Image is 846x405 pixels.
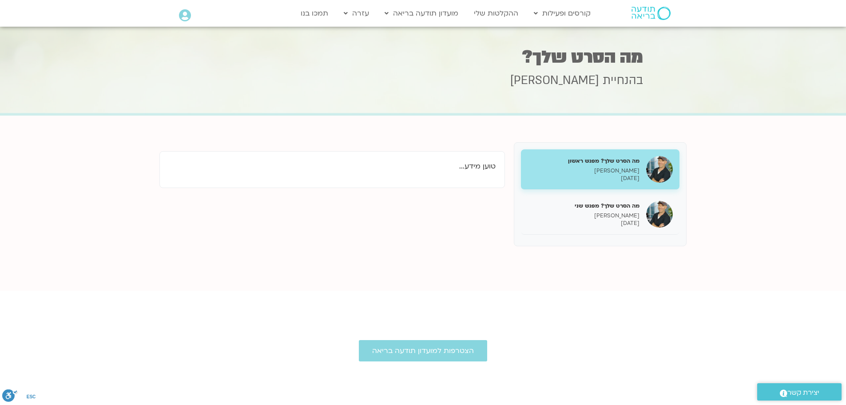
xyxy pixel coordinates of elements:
a: מועדון תודעה בריאה [380,5,463,22]
h5: מה הסרט שלך? מפגש שני [528,202,639,210]
a: עזרה [339,5,373,22]
p: [DATE] [528,220,639,227]
img: תודעה בריאה [632,7,671,20]
p: [DATE] [528,175,639,182]
span: יצירת קשר [787,387,819,399]
a: קורסים ופעילות [529,5,595,22]
span: בהנחיית [603,72,643,88]
a: יצירת קשר [757,383,842,401]
img: מה הסרט שלך? מפגש ראשון [646,156,673,183]
h5: מה הסרט שלך? מפגש ראשון [528,157,639,165]
a: הצטרפות למועדון תודעה בריאה [359,340,487,361]
p: [PERSON_NAME] [528,167,639,175]
h1: מה הסרט שלך? [203,48,643,66]
a: תמכו בנו [296,5,333,22]
a: ההקלטות שלי [469,5,523,22]
span: הצטרפות למועדון תודעה בריאה [372,347,474,355]
p: טוען מידע... [169,160,496,172]
img: מה הסרט שלך? מפגש שני [646,201,673,228]
p: [PERSON_NAME] [528,212,639,220]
